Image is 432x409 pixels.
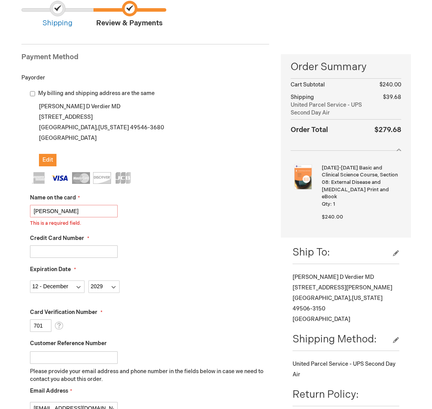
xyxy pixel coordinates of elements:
[72,172,90,184] img: MasterCard
[30,319,51,332] input: Card Verification Number
[30,235,84,242] span: Credit Card Number
[383,94,401,100] span: $39.68
[291,101,374,117] span: United Parcel Service - UPS Second Day Air
[374,126,401,134] span: $279.68
[21,74,45,81] span: Payorder
[30,388,68,394] span: Email Address
[322,214,343,220] span: $240.00
[30,245,118,258] input: Credit Card Number
[293,333,377,346] span: Shipping Method:
[30,172,48,184] img: American Express
[293,272,399,324] div: [PERSON_NAME] D Verdier MD [STREET_ADDRESS][PERSON_NAME] [GEOGRAPHIC_DATA] , 49506-3150 [GEOGRAPH...
[30,340,107,347] span: Customer Reference Number
[352,295,383,301] span: [US_STATE]
[293,389,359,401] span: Return Policy:
[30,266,71,273] span: Expiration Date
[21,52,270,66] div: Payment Method
[291,94,314,100] span: Shipping
[322,164,399,201] strong: [DATE]-[DATE] Basic and Clinical Science Course, Section 08: External Disease and [MEDICAL_DATA] ...
[98,124,129,131] span: [US_STATE]
[293,361,395,378] span: United Parcel Service - UPS Second Day Air
[291,164,316,189] img: 2025-2026 Basic and Clinical Science Course, Section 08: External Disease and Cornea Print and eBook
[38,90,155,97] span: My billing and shipping address are the same
[322,201,330,207] span: Qty
[291,124,328,135] strong: Order Total
[30,194,76,201] span: Name on the card
[379,81,401,88] span: $240.00
[114,172,132,184] img: JCB
[30,309,97,316] span: Card Verification Number
[42,157,53,163] span: Edit
[21,1,93,28] span: Shipping
[51,172,69,184] img: Visa
[30,368,270,383] p: Please provide your email address and phone number in the fields below in case we need to contact...
[291,60,401,78] span: Order Summary
[293,247,330,259] span: Ship To:
[291,79,374,92] th: Cart Subtotal
[39,154,56,166] button: Edit
[333,201,335,207] span: 1
[30,220,270,227] div: This is a required field.
[93,172,111,184] img: Discover
[30,101,270,166] div: [PERSON_NAME] D Verdier MD [STREET_ADDRESS] [GEOGRAPHIC_DATA] , 49546-3680 [GEOGRAPHIC_DATA]
[93,1,166,28] span: Review & Payments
